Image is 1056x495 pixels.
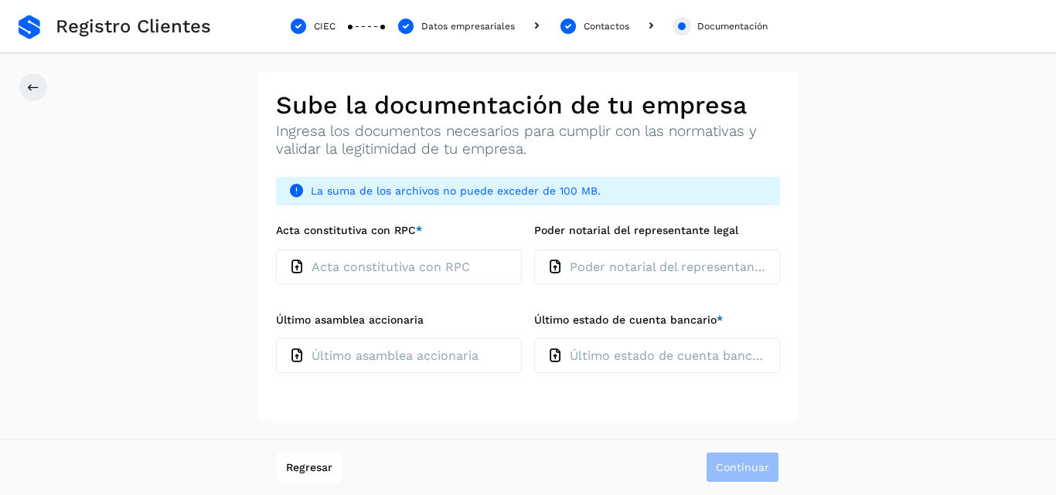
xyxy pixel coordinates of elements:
label: Último estado de cuenta bancario [534,314,780,327]
p: Poder notarial del representante legal [570,259,767,274]
h2: Sube la documentación de tu empresa [276,90,780,120]
label: Poder notarial del representante legal [534,224,780,237]
p: Acta constitutiva con RPC [312,259,470,274]
label: Último asamblea accionaria [276,314,522,327]
label: Acta constitutiva con RPC [276,224,522,237]
button: Continuar [706,452,779,483]
div: Contactos [584,19,629,33]
span: La suma de los archivos no puede exceder de 100 MB. [311,183,768,199]
p: Último asamblea accionaria [312,348,479,363]
div: Datos empresariales [421,19,515,33]
button: Regresar [277,452,342,483]
p: Último estado de cuenta bancario [570,348,767,363]
div: Documentación [697,19,768,33]
div: CIEC [314,19,336,33]
p: Ingresa los documentos necesarios para cumplir con las normativas y validar la legitimidad de tu ... [276,123,780,158]
span: Regresar [286,462,332,473]
span: Continuar [716,462,769,473]
span: Registro Clientes [56,15,211,38]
